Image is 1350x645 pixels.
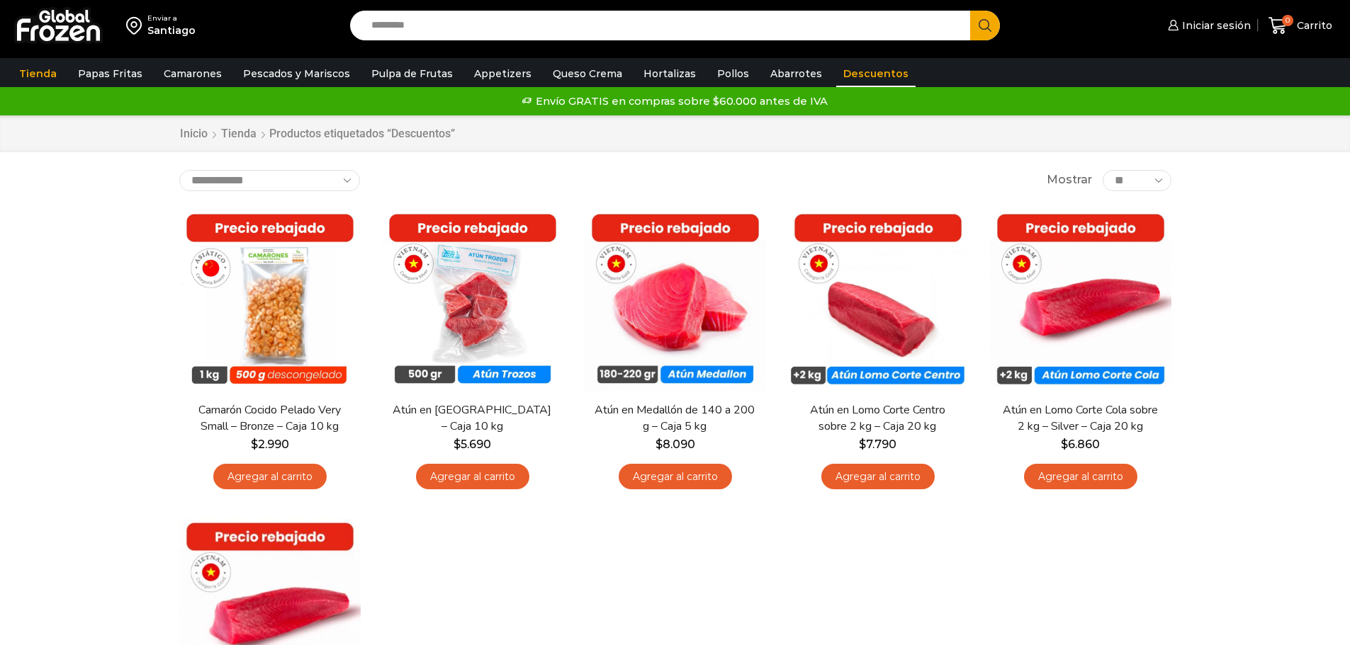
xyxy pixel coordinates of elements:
a: 0 Carrito [1265,9,1336,42]
a: Pulpa de Frutas [364,60,460,87]
span: $ [251,438,258,451]
span: Mostrar [1047,172,1092,188]
a: Pollos [710,60,756,87]
a: Tienda [220,126,257,142]
bdi: 8.090 [656,438,695,451]
a: Agregar al carrito: “Atún en Lomo Corte Cola sobre 2 kg - Silver - Caja 20 kg” [1024,464,1137,490]
a: Descuentos [836,60,916,87]
img: address-field-icon.svg [126,13,147,38]
bdi: 2.990 [251,438,289,451]
a: Queso Crema [546,60,629,87]
bdi: 7.790 [859,438,896,451]
a: Camarones [157,60,229,87]
a: Atún en Medallón de 140 a 200 g – Caja 5 kg [593,402,756,435]
a: Hortalizas [636,60,703,87]
button: Search button [970,11,1000,40]
a: Iniciar sesión [1164,11,1251,40]
span: $ [656,438,663,451]
a: Camarón Cocido Pelado Very Small – Bronze – Caja 10 kg [188,402,351,435]
a: Papas Fritas [71,60,150,87]
a: Agregar al carrito: “Atún en Lomo Corte Centro sobre 2 kg - Caja 20 kg” [821,464,935,490]
a: Atún en Lomo Corte Centro sobre 2 kg – Caja 20 kg [796,402,959,435]
span: Iniciar sesión [1179,18,1251,33]
span: $ [1061,438,1068,451]
div: Enviar a [147,13,196,23]
a: Agregar al carrito: “Camarón Cocido Pelado Very Small - Bronze - Caja 10 kg” [213,464,327,490]
span: Carrito [1293,18,1332,33]
a: Inicio [179,126,208,142]
a: Agregar al carrito: “Atún en Medallón de 140 a 200 g - Caja 5 kg” [619,464,732,490]
bdi: 6.860 [1061,438,1100,451]
a: Abarrotes [763,60,829,87]
a: Atún en Lomo Corte Cola sobre 2 kg – Silver – Caja 20 kg [999,402,1161,435]
a: Atún en [GEOGRAPHIC_DATA] – Caja 10 kg [390,402,553,435]
span: 0 [1282,15,1293,26]
a: Pescados y Mariscos [236,60,357,87]
a: Appetizers [467,60,539,87]
a: Tienda [12,60,64,87]
select: Pedido de la tienda [179,170,360,191]
bdi: 5.690 [454,438,491,451]
span: $ [859,438,866,451]
span: $ [454,438,461,451]
div: Santiago [147,23,196,38]
nav: Breadcrumb [179,126,455,142]
a: Agregar al carrito: “Atún en Trozos - Caja 10 kg” [416,464,529,490]
h1: Productos etiquetados “Descuentos” [269,127,455,140]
